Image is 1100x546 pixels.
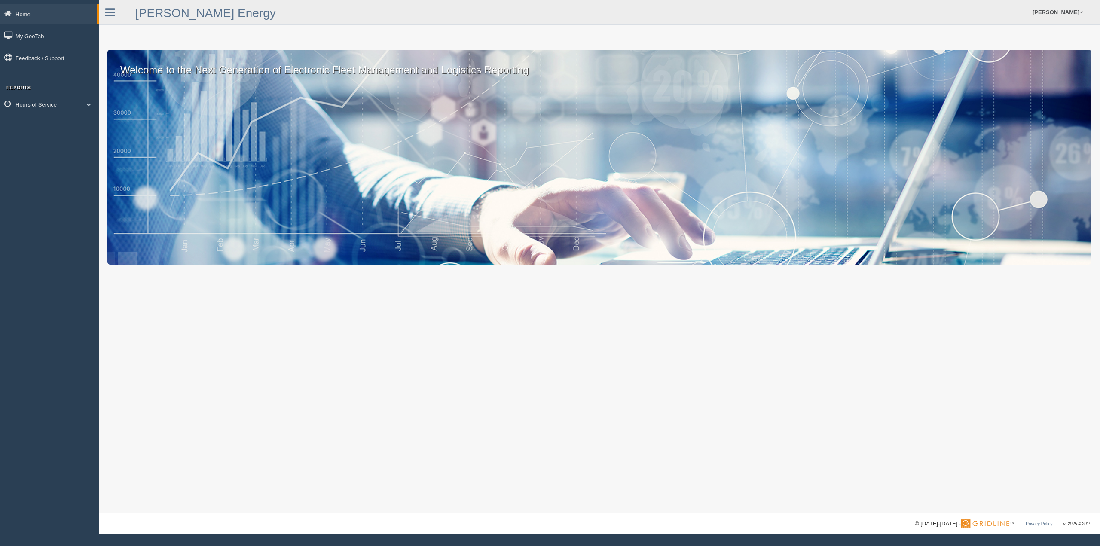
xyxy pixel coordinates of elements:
p: Welcome to the Next Generation of Electronic Fleet Management and Logistics Reporting [107,50,1091,77]
a: [PERSON_NAME] Energy [135,6,276,20]
div: © [DATE]-[DATE] - ™ [915,519,1091,528]
a: Privacy Policy [1026,522,1052,526]
img: Gridline [961,519,1009,528]
span: v. 2025.4.2019 [1063,522,1091,526]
